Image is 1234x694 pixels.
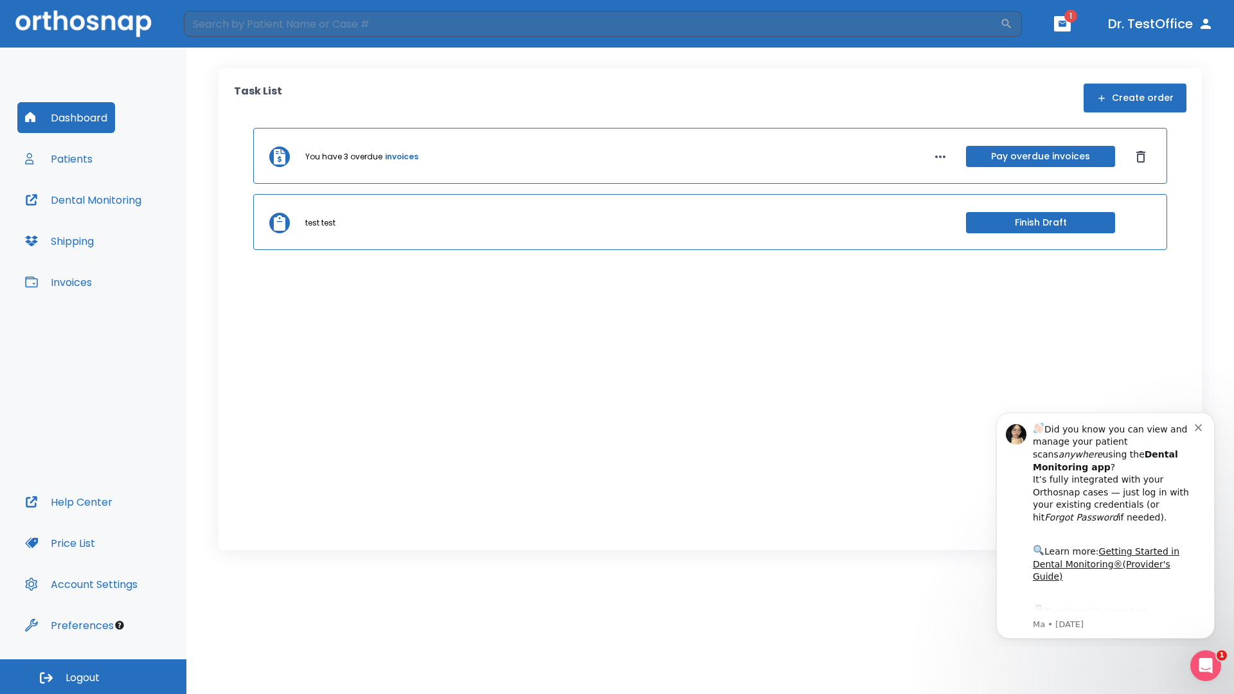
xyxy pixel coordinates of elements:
[1190,650,1221,681] iframe: Intercom live chat
[1217,650,1227,661] span: 1
[385,151,418,163] a: invoices
[17,184,149,215] button: Dental Monitoring
[17,528,103,558] button: Price List
[234,84,282,112] p: Task List
[184,11,1000,37] input: Search by Patient Name or Case #
[17,267,100,298] button: Invoices
[218,20,228,30] button: Dismiss notification
[17,143,100,174] button: Patients
[1084,84,1186,112] button: Create order
[966,146,1115,167] button: Pay overdue invoices
[56,202,218,267] div: Download the app: | ​ Let us know if you need help getting started!
[305,217,335,229] p: test test
[15,10,152,37] img: Orthosnap
[17,102,115,133] button: Dashboard
[1131,147,1151,167] button: Dismiss
[66,671,100,685] span: Logout
[305,151,382,163] p: You have 3 overdue
[17,610,121,641] button: Preferences
[17,569,145,600] button: Account Settings
[1103,12,1219,35] button: Dr. TestOffice
[977,401,1234,646] iframe: Intercom notifications message
[966,212,1115,233] button: Finish Draft
[17,226,102,256] button: Shipping
[56,205,170,228] a: App Store
[1064,10,1077,22] span: 1
[114,619,125,631] div: Tooltip anchor
[56,218,218,229] p: Message from Ma, sent 8w ago
[17,486,120,517] button: Help Center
